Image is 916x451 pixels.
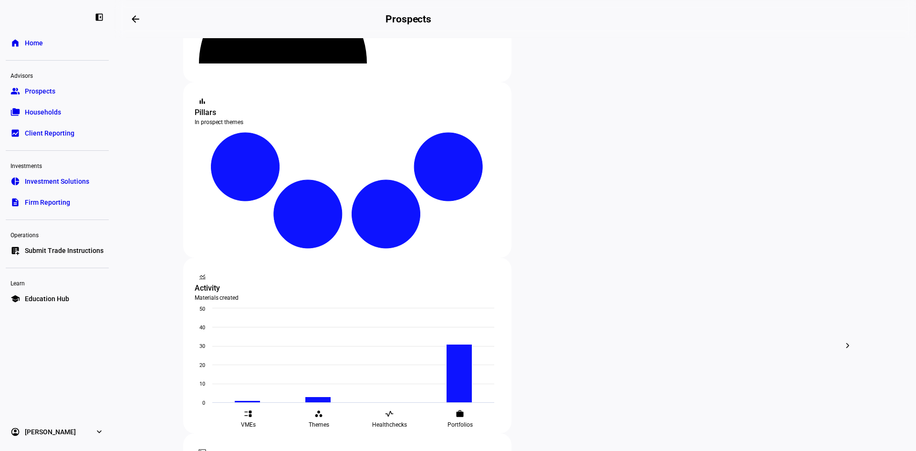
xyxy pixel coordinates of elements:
[6,124,109,143] a: bid_landscapeClient Reporting
[10,246,20,255] eth-mat-symbol: list_alt_add
[195,107,500,118] div: Pillars
[25,86,55,96] span: Prospects
[6,228,109,241] div: Operations
[10,86,20,96] eth-mat-symbol: group
[6,172,109,191] a: pie_chartInvestment Solutions
[10,294,20,304] eth-mat-symbol: school
[244,409,252,418] eth-mat-symbol: event_list
[25,427,76,437] span: [PERSON_NAME]
[6,103,109,122] a: folder_copyHouseholds
[130,13,141,25] mat-icon: arrow_backwards
[25,128,74,138] span: Client Reporting
[6,68,109,82] div: Advisors
[198,272,207,282] mat-icon: monitoring
[6,82,109,101] a: groupProspects
[10,427,20,437] eth-mat-symbol: account_circle
[94,427,104,437] eth-mat-symbol: expand_more
[25,38,43,48] span: Home
[94,12,104,22] eth-mat-symbol: left_panel_close
[385,409,394,418] eth-mat-symbol: vital_signs
[195,118,500,126] div: In prospect themes
[25,177,89,186] span: Investment Solutions
[195,283,500,294] div: Activity
[314,409,323,418] eth-mat-symbol: workspaces
[25,246,104,255] span: Submit Trade Instructions
[448,421,473,429] span: Portfolios
[202,400,205,406] text: 0
[25,294,69,304] span: Education Hub
[25,198,70,207] span: Firm Reporting
[199,325,205,331] text: 40
[385,13,431,25] h2: Prospects
[199,381,205,387] text: 10
[842,340,854,351] mat-icon: chevron_right
[199,343,205,349] text: 30
[199,306,205,312] text: 50
[10,107,20,117] eth-mat-symbol: folder_copy
[10,38,20,48] eth-mat-symbol: home
[241,421,256,429] span: VMEs
[6,276,109,289] div: Learn
[6,33,109,52] a: homeHome
[456,409,464,418] eth-mat-symbol: work
[6,193,109,212] a: descriptionFirm Reporting
[372,421,407,429] span: Healthchecks
[25,107,61,117] span: Households
[10,198,20,207] eth-mat-symbol: description
[10,128,20,138] eth-mat-symbol: bid_landscape
[199,362,205,368] text: 20
[10,177,20,186] eth-mat-symbol: pie_chart
[309,421,329,429] span: Themes
[6,158,109,172] div: Investments
[198,96,207,106] mat-icon: bar_chart
[195,294,500,302] div: Materials created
